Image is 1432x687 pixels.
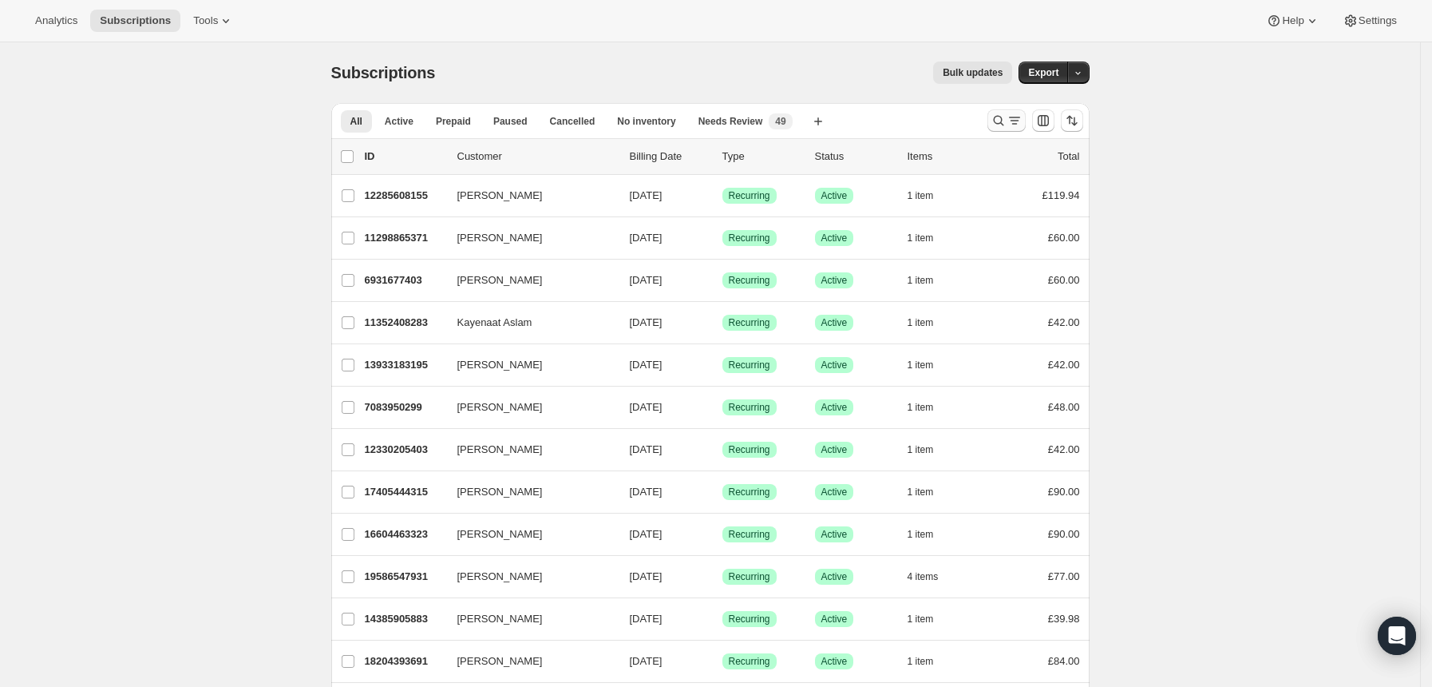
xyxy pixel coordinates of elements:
[1048,613,1080,625] span: £39.98
[457,526,543,542] span: [PERSON_NAME]
[821,316,848,329] span: Active
[908,613,934,625] span: 1 item
[630,443,663,455] span: [DATE]
[821,189,848,202] span: Active
[448,310,607,336] button: Kayenaat Aslam
[908,523,951,546] button: 1 item
[1359,14,1397,27] span: Settings
[331,64,436,81] span: Subscriptions
[1378,617,1416,655] div: Open Intercom Messenger
[448,479,607,505] button: [PERSON_NAME]
[448,352,607,378] button: [PERSON_NAME]
[365,272,445,288] p: 6931677403
[775,115,785,128] span: 49
[448,437,607,463] button: [PERSON_NAME]
[729,232,770,244] span: Recurring
[908,401,934,414] span: 1 item
[365,227,1080,249] div: 11298865371[PERSON_NAME][DATE]SuccessRecurringSuccessActive1 item£60.00
[1058,149,1079,165] p: Total
[908,359,934,371] span: 1 item
[457,653,543,669] span: [PERSON_NAME]
[90,10,180,32] button: Subscriptions
[729,316,770,329] span: Recurring
[698,115,763,128] span: Needs Review
[365,650,1080,673] div: 18204393691[PERSON_NAME][DATE]SuccessRecurringSuccessActive1 item£84.00
[933,62,1012,84] button: Bulk updates
[908,274,934,287] span: 1 item
[457,611,543,627] span: [PERSON_NAME]
[1042,189,1080,201] span: £119.94
[821,401,848,414] span: Active
[908,316,934,329] span: 1 item
[1333,10,1406,32] button: Settings
[729,655,770,668] span: Recurring
[1048,570,1080,582] span: £77.00
[365,354,1080,376] div: 13933183195[PERSON_NAME][DATE]SuccessRecurringSuccessActive1 item£42.00
[385,115,413,128] span: Active
[448,268,607,293] button: [PERSON_NAME]
[908,528,934,541] span: 1 item
[1048,316,1080,328] span: £42.00
[729,401,770,414] span: Recurring
[550,115,595,128] span: Cancelled
[365,481,1080,503] div: 17405444315[PERSON_NAME][DATE]SuccessRecurringSuccessActive1 item£90.00
[908,439,951,461] button: 1 item
[908,227,951,249] button: 1 item
[630,401,663,413] span: [DATE]
[457,357,543,373] span: [PERSON_NAME]
[1048,232,1080,244] span: £60.00
[365,312,1080,334] div: 11352408283Kayenaat Aslam[DATE]SuccessRecurringSuccessActive1 item£42.00
[630,149,710,165] p: Billing Date
[457,188,543,204] span: [PERSON_NAME]
[821,443,848,456] span: Active
[908,312,951,334] button: 1 item
[908,232,934,244] span: 1 item
[457,272,543,288] span: [PERSON_NAME]
[457,315,532,331] span: Kayenaat Aslam
[630,189,663,201] span: [DATE]
[821,359,848,371] span: Active
[448,183,607,208] button: [PERSON_NAME]
[365,569,445,585] p: 19586547931
[943,66,1003,79] span: Bulk updates
[729,570,770,583] span: Recurring
[821,528,848,541] span: Active
[729,443,770,456] span: Recurring
[729,359,770,371] span: Recurring
[1048,274,1080,286] span: £60.00
[100,14,171,27] span: Subscriptions
[908,396,951,419] button: 1 item
[365,439,1080,461] div: 12330205403[PERSON_NAME][DATE]SuccessRecurringSuccessActive1 item£42.00
[908,486,934,498] span: 1 item
[908,608,951,630] button: 1 item
[729,613,770,625] span: Recurring
[26,10,87,32] button: Analytics
[365,523,1080,546] div: 16604463323[PERSON_NAME][DATE]SuccessRecurringSuccessActive1 item£90.00
[821,232,848,244] span: Active
[821,486,848,498] span: Active
[448,225,607,251] button: [PERSON_NAME]
[821,570,848,583] span: Active
[365,396,1080,419] div: 7083950299[PERSON_NAME][DATE]SuccessRecurringSuccessActive1 item£48.00
[365,315,445,331] p: 11352408283
[457,484,543,500] span: [PERSON_NAME]
[1048,443,1080,455] span: £42.00
[365,484,445,500] p: 17405444315
[457,442,543,458] span: [PERSON_NAME]
[184,10,243,32] button: Tools
[630,359,663,371] span: [DATE]
[908,269,951,292] button: 1 item
[436,115,471,128] span: Prepaid
[365,608,1080,630] div: 14385905883[PERSON_NAME][DATE]SuccessRecurringSuccessActive1 item£39.98
[821,613,848,625] span: Active
[722,149,802,165] div: Type
[493,115,528,128] span: Paused
[365,149,445,165] p: ID
[448,522,607,547] button: [PERSON_NAME]
[448,564,607,590] button: [PERSON_NAME]
[457,149,617,165] p: Customer
[365,149,1080,165] div: IDCustomerBilling DateTypeStatusItemsTotal
[365,653,445,669] p: 18204393691
[630,274,663,286] span: [DATE]
[350,115,362,128] span: All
